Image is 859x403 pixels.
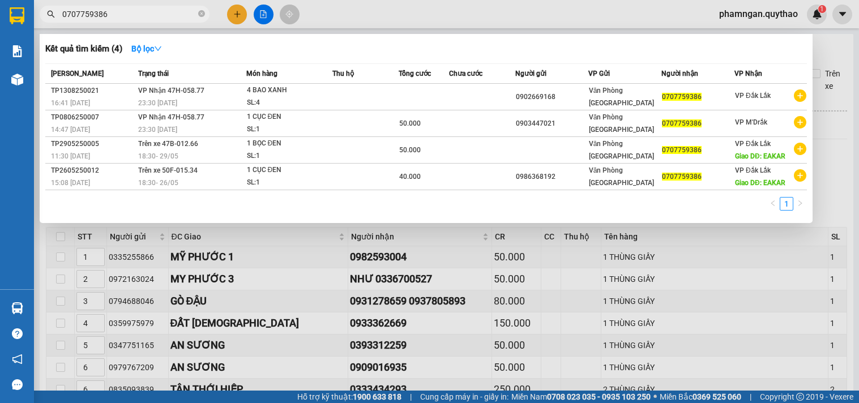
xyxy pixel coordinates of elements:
[735,166,771,174] span: VP Đắk Lắk
[247,177,332,189] div: SL: 1
[246,70,277,78] span: Món hàng
[51,99,90,107] span: 16:41 [DATE]
[131,44,162,53] strong: Bộ lọc
[45,43,122,55] h3: Kết quả tìm kiếm ( 4 )
[662,173,702,181] span: 0707759386
[662,119,702,127] span: 0707759386
[589,166,654,187] span: Văn Phòng [GEOGRAPHIC_DATA]
[11,45,23,57] img: solution-icon
[793,197,807,211] li: Next Page
[138,152,178,160] span: 18:30 - 29/05
[766,197,780,211] button: left
[735,118,767,126] span: VP M'Drắk
[589,140,654,160] span: Văn Phòng [GEOGRAPHIC_DATA]
[516,171,587,183] div: 0986368192
[51,126,90,134] span: 14:47 [DATE]
[138,126,177,134] span: 23:30 [DATE]
[793,197,807,211] button: right
[332,70,354,78] span: Thu hộ
[399,70,431,78] span: Tổng cước
[198,9,205,20] span: close-circle
[794,143,806,155] span: plus-circle
[247,150,332,162] div: SL: 1
[51,165,135,177] div: TP2605250012
[515,70,546,78] span: Người gửi
[51,112,135,123] div: TP0806250007
[138,87,204,95] span: VP Nhận 47H-058.77
[770,200,776,207] span: left
[247,123,332,136] div: SL: 1
[247,97,332,109] div: SL: 4
[735,92,771,100] span: VP Đắk Lắk
[138,166,198,174] span: Trên xe 50F-015.34
[247,84,332,97] div: 4 BAO XANH
[661,70,698,78] span: Người nhận
[51,138,135,150] div: TP2905250005
[62,8,196,20] input: Tìm tên, số ĐT hoặc mã đơn
[516,91,587,103] div: 0902669168
[734,70,762,78] span: VP Nhận
[662,146,702,154] span: 0707759386
[138,140,198,148] span: Trên xe 47B-012.66
[766,197,780,211] li: Previous Page
[51,70,104,78] span: [PERSON_NAME]
[662,93,702,101] span: 0707759386
[154,45,162,53] span: down
[780,198,793,210] a: 1
[247,111,332,123] div: 1 CỤC ĐEN
[51,85,135,97] div: TP1308250021
[247,164,332,177] div: 1 CỤC ĐEN
[10,7,24,24] img: logo-vxr
[588,70,610,78] span: VP Gửi
[735,152,785,160] span: Giao DĐ: EAKAR
[794,116,806,128] span: plus-circle
[11,74,23,85] img: warehouse-icon
[51,179,90,187] span: 15:08 [DATE]
[399,119,421,127] span: 50.000
[51,152,90,160] span: 11:30 [DATE]
[138,70,169,78] span: Trạng thái
[589,87,654,107] span: Văn Phòng [GEOGRAPHIC_DATA]
[399,146,421,154] span: 50.000
[516,118,587,130] div: 0903447021
[794,89,806,102] span: plus-circle
[589,113,654,134] span: Văn Phòng [GEOGRAPHIC_DATA]
[735,140,771,148] span: VP Đắk Lắk
[12,328,23,339] span: question-circle
[198,10,205,17] span: close-circle
[12,354,23,365] span: notification
[797,200,804,207] span: right
[122,40,171,58] button: Bộ lọcdown
[47,10,55,18] span: search
[138,113,204,121] span: VP Nhận 47H-058.77
[794,169,806,182] span: plus-circle
[11,302,23,314] img: warehouse-icon
[138,99,177,107] span: 23:30 [DATE]
[12,379,23,390] span: message
[138,179,178,187] span: 18:30 - 26/05
[780,197,793,211] li: 1
[735,179,785,187] span: Giao DĐ: EAKAR
[449,70,482,78] span: Chưa cước
[247,138,332,150] div: 1 BỌC ĐEN
[399,173,421,181] span: 40.000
